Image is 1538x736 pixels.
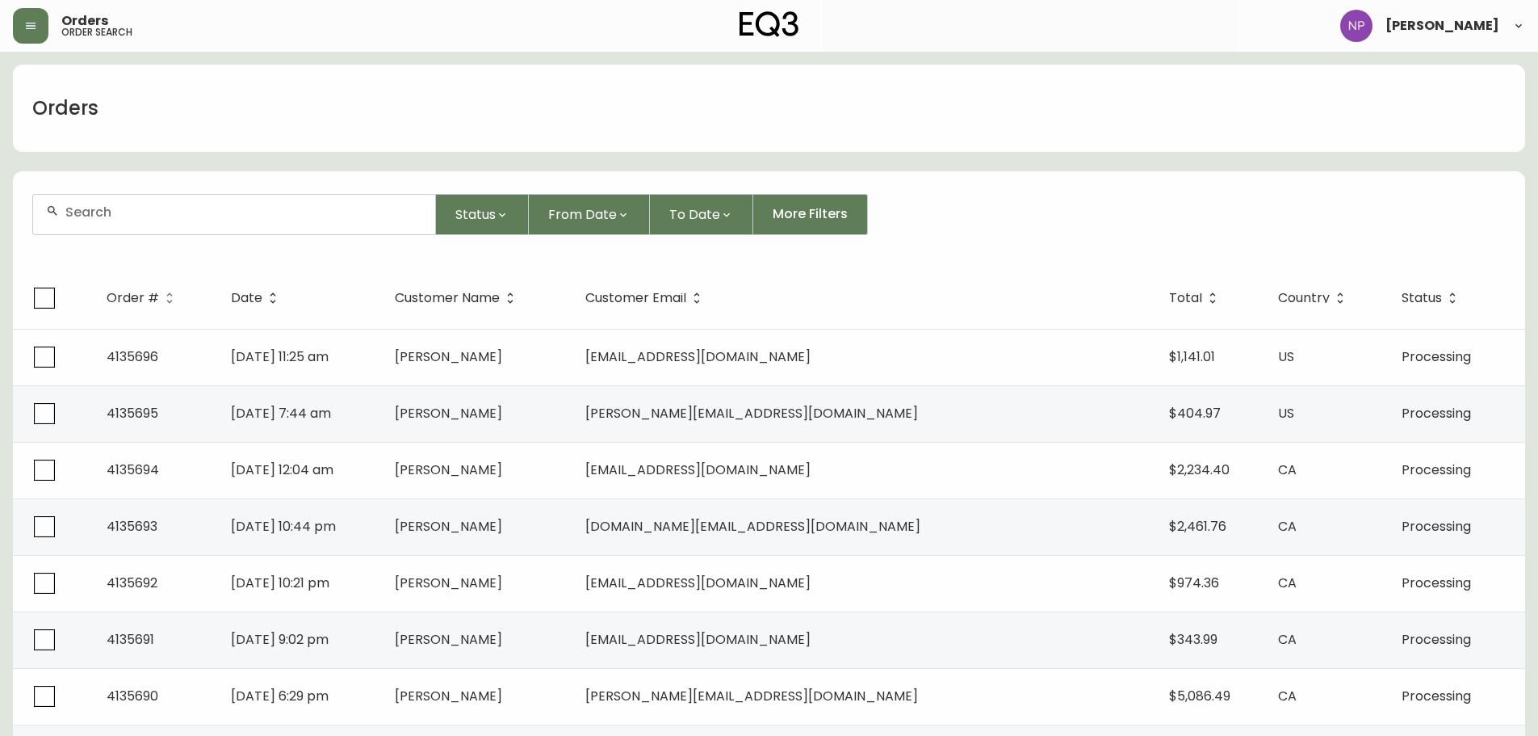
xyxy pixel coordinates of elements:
span: Processing [1402,517,1471,536]
span: CA [1278,574,1297,592]
span: CA [1278,630,1297,649]
span: Status [455,204,496,225]
button: More Filters [753,194,868,235]
span: CA [1278,461,1297,479]
span: 4135695 [107,404,158,423]
span: $5,086.49 [1169,687,1230,705]
span: [PERSON_NAME][EMAIL_ADDRESS][DOMAIN_NAME] [585,687,918,705]
span: Processing [1402,461,1471,479]
span: $974.36 [1169,574,1219,592]
span: US [1278,404,1294,423]
span: $343.99 [1169,630,1217,649]
button: To Date [650,194,753,235]
img: logo [740,11,799,37]
span: Date [231,293,262,303]
span: [DATE] 9:02 pm [231,630,329,649]
span: 4135696 [107,347,158,366]
span: Orders [61,15,108,27]
span: Customer Email [585,293,686,303]
span: Customer Name [395,293,500,303]
span: [PERSON_NAME][EMAIL_ADDRESS][DOMAIN_NAME] [585,404,918,423]
span: [EMAIL_ADDRESS][DOMAIN_NAME] [585,574,811,592]
span: 4135693 [107,517,157,536]
button: From Date [529,194,650,235]
span: US [1278,347,1294,366]
span: $2,234.40 [1169,461,1230,479]
span: [DATE] 10:21 pm [231,574,329,592]
span: [PERSON_NAME] [1385,19,1499,32]
span: [PERSON_NAME] [395,687,502,705]
span: [DATE] 12:04 am [231,461,333,479]
span: From Date [548,204,617,225]
span: [PERSON_NAME] [395,574,502,592]
span: Country [1278,293,1330,303]
span: [PERSON_NAME] [395,347,502,366]
span: 4135694 [107,461,159,479]
span: [PERSON_NAME] [395,630,502,649]
span: Status [1402,293,1442,303]
span: Processing [1402,630,1471,649]
span: Customer Email [585,291,707,305]
span: [DOMAIN_NAME][EMAIL_ADDRESS][DOMAIN_NAME] [585,517,920,536]
span: Total [1169,293,1202,303]
span: Processing [1402,574,1471,592]
span: $2,461.76 [1169,517,1226,536]
span: [EMAIL_ADDRESS][DOMAIN_NAME] [585,461,811,479]
span: Order # [107,291,180,305]
span: [DATE] 10:44 pm [231,517,336,536]
h1: Orders [32,95,98,122]
span: To Date [669,204,720,225]
span: Date [231,291,283,305]
span: [PERSON_NAME] [395,404,502,423]
h5: order search [61,27,132,37]
span: 4135690 [107,687,158,705]
span: [PERSON_NAME] [395,517,502,536]
span: Processing [1402,347,1471,366]
span: Total [1169,291,1223,305]
span: Processing [1402,404,1471,423]
span: $1,141.01 [1169,347,1215,366]
span: More Filters [773,205,848,223]
span: [DATE] 11:25 am [231,347,329,366]
span: Customer Name [395,291,521,305]
span: [EMAIL_ADDRESS][DOMAIN_NAME] [585,347,811,366]
img: 50f1e64a3f95c89b5c5247455825f96f [1340,10,1372,42]
span: [EMAIL_ADDRESS][DOMAIN_NAME] [585,630,811,649]
span: 4135691 [107,630,154,649]
span: 4135692 [107,574,157,592]
span: CA [1278,517,1297,536]
span: [PERSON_NAME] [395,461,502,479]
span: Country [1278,291,1351,305]
span: [DATE] 7:44 am [231,404,331,423]
span: Status [1402,291,1463,305]
span: Processing [1402,687,1471,705]
span: CA [1278,687,1297,705]
span: [DATE] 6:29 pm [231,687,329,705]
span: $404.97 [1169,404,1221,423]
input: Search [65,204,422,220]
span: Order # [107,293,159,303]
button: Status [436,194,529,235]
